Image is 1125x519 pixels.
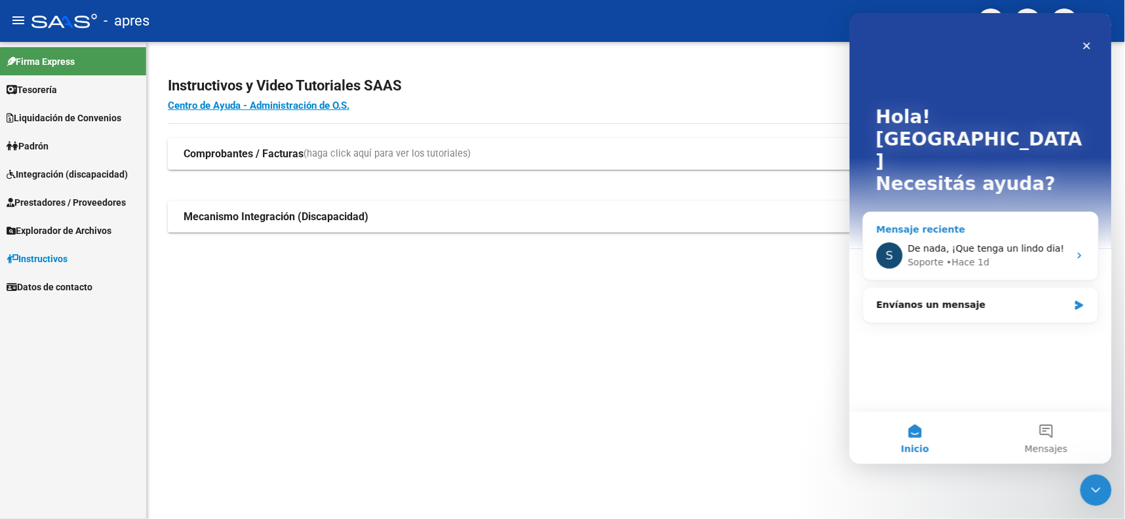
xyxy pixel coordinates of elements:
[850,13,1112,464] iframe: Intercom live chat
[168,73,1104,98] h2: Instructivos y Video Tutoriales SAAS
[7,223,111,238] span: Explorador de Archivos
[7,280,92,294] span: Datos de contacto
[7,167,128,182] span: Integración (discapacidad)
[104,7,149,35] span: - apres
[10,12,26,28] mat-icon: menu
[1080,474,1112,506] iframe: Intercom live chat
[168,201,1104,233] mat-expansion-panel-header: Mecanismo Integración (Discapacidad)
[7,83,57,97] span: Tesorería
[7,195,126,210] span: Prestadores / Proveedores
[168,100,349,111] a: Centro de Ayuda - Administración de O.S.
[168,138,1104,170] mat-expansion-panel-header: Comprobantes / Facturas(haga click aquí para ver los tutoriales)
[184,147,304,161] strong: Comprobantes / Facturas
[7,111,121,125] span: Liquidación de Convenios
[7,252,68,266] span: Instructivos
[184,210,368,224] strong: Mecanismo Integración (Discapacidad)
[304,147,471,161] span: (haga click aquí para ver los tutoriales)
[7,54,75,69] span: Firma Express
[7,139,49,153] span: Padrón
